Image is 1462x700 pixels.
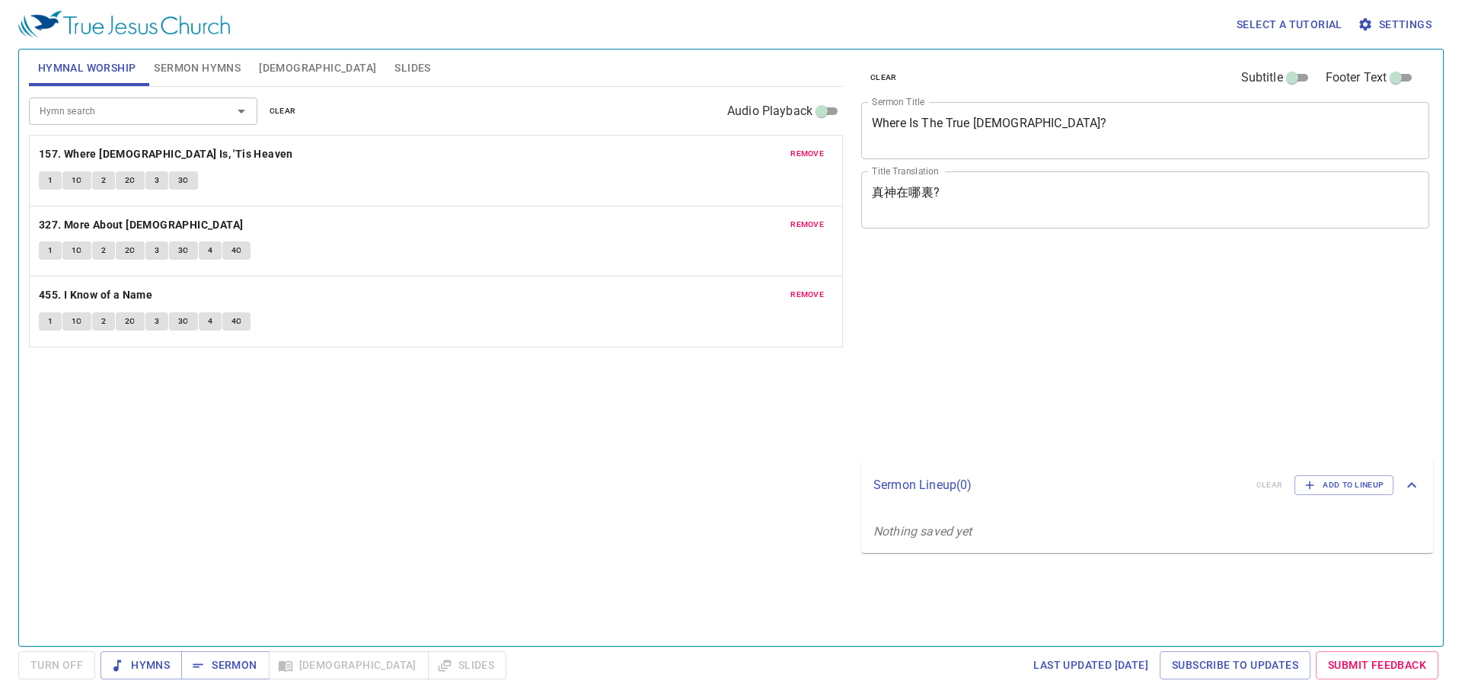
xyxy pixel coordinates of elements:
[1355,11,1438,39] button: Settings
[125,244,136,257] span: 2C
[231,315,242,328] span: 4C
[781,286,833,304] button: remove
[222,241,251,260] button: 4C
[154,59,241,78] span: Sermon Hymns
[48,174,53,187] span: 1
[39,286,152,305] b: 455. I Know of a Name
[39,216,244,235] b: 327. More About [DEMOGRAPHIC_DATA]
[39,145,293,164] b: 157. Where [DEMOGRAPHIC_DATA] Is, 'Tis Heaven
[1241,69,1283,87] span: Subtitle
[92,312,115,331] button: 2
[48,315,53,328] span: 1
[259,59,376,78] span: [DEMOGRAPHIC_DATA]
[1160,651,1310,679] a: Subscribe to Updates
[155,174,159,187] span: 3
[861,460,1433,510] div: Sermon Lineup(0)clearAdd to Lineup
[193,656,257,675] span: Sermon
[790,218,824,232] span: remove
[72,174,82,187] span: 1C
[39,241,62,260] button: 1
[38,59,136,78] span: Hymnal Worship
[72,244,82,257] span: 1C
[155,244,159,257] span: 3
[1304,478,1384,492] span: Add to Lineup
[116,241,145,260] button: 2C
[145,312,168,331] button: 3
[101,315,106,328] span: 2
[231,101,252,122] button: Open
[1294,475,1393,495] button: Add to Lineup
[208,315,212,328] span: 4
[1231,11,1349,39] button: Select a tutorial
[181,651,269,679] button: Sermon
[1172,656,1298,675] span: Subscribe to Updates
[101,651,182,679] button: Hymns
[873,524,972,539] i: Nothing saved yet
[199,312,222,331] button: 4
[727,102,812,120] span: Audio Playback
[178,174,189,187] span: 3C
[1361,15,1432,34] span: Settings
[116,312,145,331] button: 2C
[125,174,136,187] span: 2C
[222,312,251,331] button: 4C
[1237,15,1342,34] span: Select a tutorial
[39,286,155,305] button: 455. I Know of a Name
[1316,651,1438,679] a: Submit Feedback
[873,476,1244,494] p: Sermon Lineup ( 0 )
[790,147,824,161] span: remove
[178,244,189,257] span: 3C
[169,241,198,260] button: 3C
[39,312,62,331] button: 1
[1326,69,1387,87] span: Footer Text
[116,171,145,190] button: 2C
[72,315,82,328] span: 1C
[861,69,906,87] button: clear
[231,244,242,257] span: 4C
[1328,656,1426,675] span: Submit Feedback
[39,216,246,235] button: 327. More About [DEMOGRAPHIC_DATA]
[270,104,296,118] span: clear
[39,171,62,190] button: 1
[169,171,198,190] button: 3C
[92,171,115,190] button: 2
[855,245,1317,455] iframe: from-child
[260,102,305,120] button: clear
[62,171,91,190] button: 1C
[790,288,824,302] span: remove
[394,59,430,78] span: Slides
[39,145,295,164] button: 157. Where [DEMOGRAPHIC_DATA] Is, 'Tis Heaven
[113,656,170,675] span: Hymns
[101,244,106,257] span: 2
[199,241,222,260] button: 4
[781,145,833,163] button: remove
[48,244,53,257] span: 1
[18,11,230,38] img: True Jesus Church
[208,244,212,257] span: 4
[62,241,91,260] button: 1C
[178,315,189,328] span: 3C
[872,116,1419,145] textarea: Where Is The True [DEMOGRAPHIC_DATA]?
[1027,651,1154,679] a: Last updated [DATE]
[872,185,1419,214] textarea: 真神在哪裏?
[92,241,115,260] button: 2
[169,312,198,331] button: 3C
[101,174,106,187] span: 2
[145,171,168,190] button: 3
[125,315,136,328] span: 2C
[62,312,91,331] button: 1C
[870,71,897,85] span: clear
[145,241,168,260] button: 3
[781,216,833,234] button: remove
[155,315,159,328] span: 3
[1033,656,1148,675] span: Last updated [DATE]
